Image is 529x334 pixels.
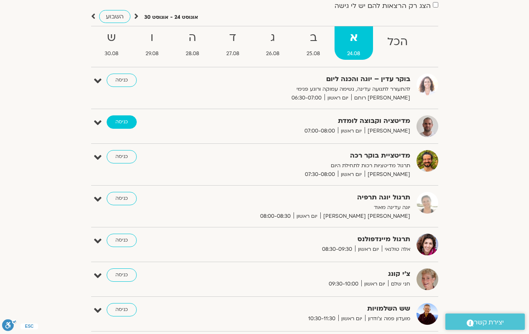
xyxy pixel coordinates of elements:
[173,49,212,58] span: 28.08
[375,33,421,51] strong: הכל
[335,49,373,58] span: 24.08
[205,85,410,94] p: להתעורר לתנועה עדינה, נשימה עמוקה ורוגע פנימי
[107,234,137,247] a: כניסה
[213,49,252,58] span: 27.08
[325,94,351,102] span: יום ראשון
[205,161,410,170] p: תרגול מדיטציות רכות לתחילת היום
[320,212,410,221] span: [PERSON_NAME] [PERSON_NAME]
[106,13,124,20] span: השבוע
[173,26,212,60] a: ה28.08
[294,49,333,58] span: 25.08
[302,170,338,179] span: 07:30-08:00
[382,245,410,254] span: אלה טולנאי
[107,192,137,205] a: כניסה
[107,303,137,316] a: כניסה
[365,170,410,179] span: [PERSON_NAME]
[133,49,171,58] span: 29.08
[445,314,525,330] a: יצירת קשר
[355,245,382,254] span: יום ראשון
[338,127,365,135] span: יום ראשון
[144,13,198,22] p: אוגוסט 24 - אוגוסט 30
[92,49,131,58] span: 30.08
[474,317,504,328] span: יצירת קשר
[326,280,361,288] span: 09:30-10:00
[205,268,410,280] strong: צ'י קונג
[335,26,373,60] a: א24.08
[294,26,333,60] a: ב25.08
[107,150,137,163] a: כניסה
[92,28,131,47] strong: ש
[205,203,410,212] p: יוגה עדינה מאוד
[375,26,421,60] a: הכל
[107,268,137,282] a: כניסה
[335,28,373,47] strong: א
[213,26,252,60] a: ד27.08
[173,28,212,47] strong: ה
[213,28,252,47] strong: ד
[133,28,171,47] strong: ו
[205,74,410,85] strong: בוקר עדין – יוגה והכנה ליום
[351,94,410,102] span: [PERSON_NAME] רוחם
[253,26,292,60] a: ג26.08
[133,26,171,60] a: ו29.08
[205,150,410,161] strong: מדיטציית בוקר רכה
[335,2,431,10] label: הצג רק הרצאות להם יש לי גישה
[305,314,338,323] span: 10:30-11:30
[361,280,388,288] span: יום ראשון
[302,127,338,135] span: 07:00-08:00
[388,280,410,288] span: חני שלם
[365,314,410,323] span: מועדון פמה צ'ודרון
[257,212,294,221] span: 08:00-08:30
[205,303,410,314] strong: שש השלמויות
[253,49,292,58] span: 26.08
[99,10,130,23] a: השבוע
[107,74,137,87] a: כניסה
[289,94,325,102] span: 06:30-07:00
[365,127,410,135] span: [PERSON_NAME]
[294,212,320,221] span: יום ראשון
[205,115,410,127] strong: מדיטציה וקבוצה לומדת
[107,115,137,129] a: כניסה
[92,26,131,60] a: ש30.08
[205,234,410,245] strong: תרגול מיינדפולנס
[294,28,333,47] strong: ב
[338,314,365,323] span: יום ראשון
[253,28,292,47] strong: ג
[338,170,365,179] span: יום ראשון
[319,245,355,254] span: 08:30-09:30
[205,192,410,203] strong: תרגול יוגה תרפיה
